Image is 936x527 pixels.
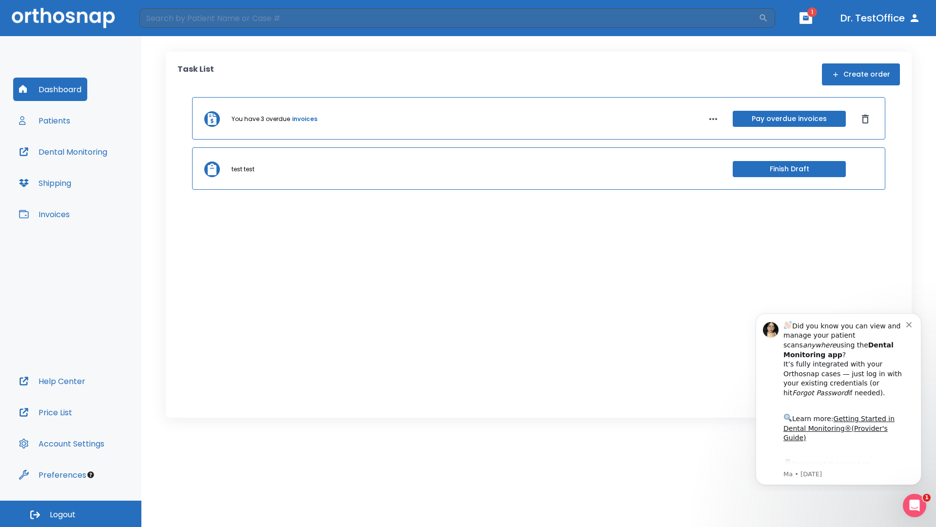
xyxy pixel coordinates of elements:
[13,109,76,132] button: Patients
[232,165,254,174] p: test test
[42,156,129,173] a: App Store
[42,153,165,203] div: Download the app: | ​ Let us know if you need help getting started!
[177,63,214,85] p: Task List
[903,494,926,517] iframe: Intercom live chat
[232,115,290,123] p: You have 3 overdue
[50,509,76,520] span: Logout
[13,463,92,486] button: Preferences
[13,401,78,424] button: Price List
[86,470,95,479] div: Tooltip anchor
[807,7,817,17] span: 1
[837,9,924,27] button: Dr. TestOffice
[923,494,931,502] span: 1
[13,78,87,101] button: Dashboard
[13,203,76,226] button: Invoices
[13,140,113,163] button: Dental Monitoring
[292,115,317,123] a: invoices
[822,63,900,85] button: Create order
[733,111,846,127] button: Pay overdue invoices
[42,165,165,174] p: Message from Ma, sent 6w ago
[13,171,77,195] button: Shipping
[741,304,936,491] iframe: Intercom notifications message
[733,161,846,177] button: Finish Draft
[165,15,173,23] button: Dismiss notification
[13,432,110,455] button: Account Settings
[139,8,759,28] input: Search by Patient Name or Case #
[13,369,91,393] button: Help Center
[858,111,873,127] button: Dismiss
[12,8,115,28] img: Orthosnap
